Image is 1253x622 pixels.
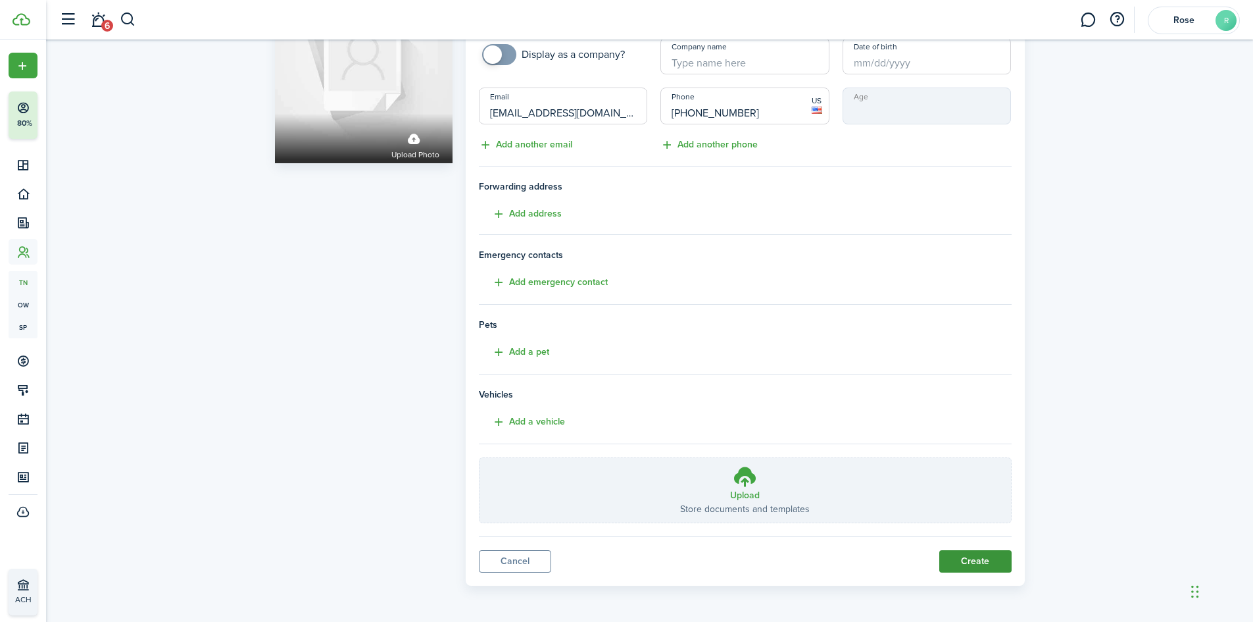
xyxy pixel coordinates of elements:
a: Cancel [479,550,551,573]
div: Drag [1191,572,1199,611]
input: Type name here [660,38,829,74]
button: Add address [479,207,562,222]
h3: Upload [730,488,760,502]
p: Store documents and templates [680,502,810,516]
a: sp [9,316,37,338]
a: Messaging [1075,3,1100,37]
button: Add a pet [479,345,549,360]
input: Add email here [479,88,648,124]
h4: Pets [479,318,1012,332]
button: Add emergency contact [479,275,608,290]
button: Add a vehicle [479,415,565,430]
a: Notifications [86,3,111,37]
input: mm/dd/yyyy [843,38,1012,74]
button: Search [120,9,136,31]
h4: Vehicles [479,388,1012,402]
avatar-text: R [1216,10,1237,31]
label: Upload photo [391,127,439,162]
button: 80% [9,91,118,139]
button: Create [939,550,1012,573]
h4: Emergency contacts [479,248,1012,262]
a: tn [9,271,37,294]
p: ACH [15,594,93,606]
span: Rose [1158,16,1210,25]
button: Add another phone [660,138,758,153]
img: TenantCloud [12,13,30,26]
p: 80% [16,118,33,129]
span: Upload photo [391,149,439,162]
span: US [812,95,822,107]
button: Open sidebar [55,7,80,32]
span: Forwarding address [479,180,1012,194]
input: Add phone number [660,88,829,124]
iframe: Chat Widget [1034,480,1253,622]
button: Add another email [479,138,572,153]
button: Open menu [9,53,37,78]
a: ACH [9,569,37,615]
span: 6 [101,20,113,32]
button: Open resource center [1106,9,1128,31]
a: ow [9,294,37,316]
